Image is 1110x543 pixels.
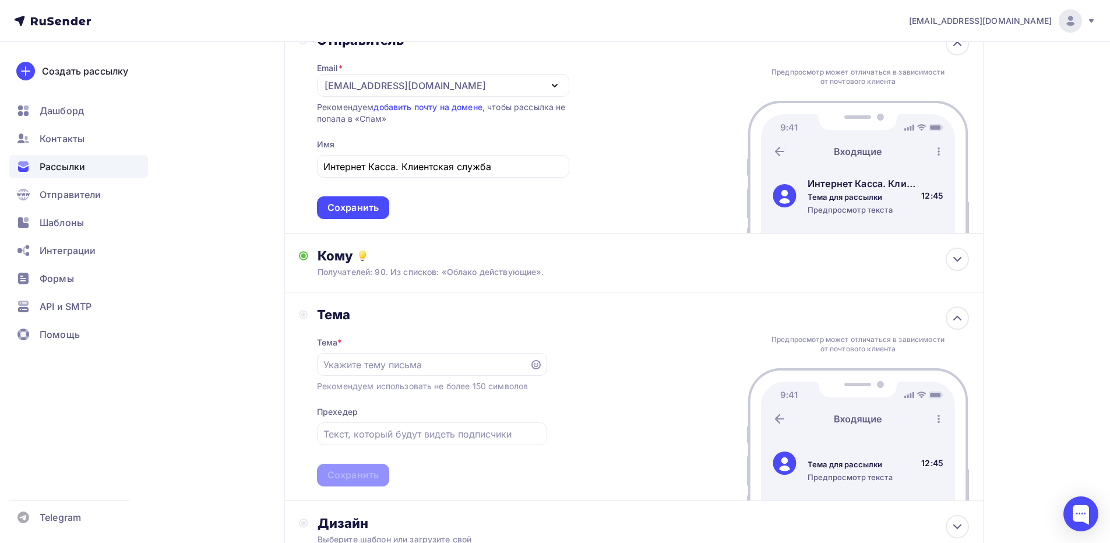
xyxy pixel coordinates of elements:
[9,183,148,206] a: Отправители
[40,216,84,230] span: Шаблоны
[40,271,74,285] span: Формы
[327,201,379,214] div: Сохранить
[318,266,904,278] div: Получателей: 90. Из списков: «Облако действующие».
[325,79,486,93] div: [EMAIL_ADDRESS][DOMAIN_NAME]
[40,244,96,258] span: Интеграции
[317,62,343,74] div: Email
[317,306,547,323] div: Тема
[317,74,569,97] button: [EMAIL_ADDRESS][DOMAIN_NAME]
[317,101,569,125] div: Рекомендуем , чтобы рассылка не попала в «Спам»
[769,335,948,354] div: Предпросмотр может отличаться в зависимости от почтового клиента
[373,102,482,112] a: добавить почту на домене
[909,15,1052,27] span: [EMAIL_ADDRESS][DOMAIN_NAME]
[318,515,969,531] div: Дизайн
[9,127,148,150] a: Контакты
[40,160,85,174] span: Рассылки
[921,457,943,469] div: 12:45
[808,177,917,191] div: Интернет Касса. Клиентская служба
[9,211,148,234] a: Шаблоны
[40,188,101,202] span: Отправители
[40,510,81,524] span: Telegram
[317,380,528,392] div: Рекомендуем использовать не более 150 символов
[40,104,84,118] span: Дашборд
[808,204,917,215] div: Предпросмотр текста
[808,192,917,202] div: Тема для рассылки
[909,9,1096,33] a: [EMAIL_ADDRESS][DOMAIN_NAME]
[9,267,148,290] a: Формы
[9,99,148,122] a: Дашборд
[921,190,943,202] div: 12:45
[317,337,342,348] div: Тема
[317,406,358,418] div: Прехедер
[40,327,80,341] span: Помощь
[317,139,334,150] div: Имя
[40,132,84,146] span: Контакты
[323,358,523,372] input: Укажите тему письма
[323,427,540,441] input: Текст, который будут видеть подписчики
[9,155,148,178] a: Рассылки
[318,248,969,264] div: Кому
[808,459,893,470] div: Тема для рассылки
[40,299,91,313] span: API и SMTP
[42,64,128,78] div: Создать рассылку
[769,68,948,86] div: Предпросмотр может отличаться в зависимости от почтового клиента
[808,472,893,482] div: Предпросмотр текста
